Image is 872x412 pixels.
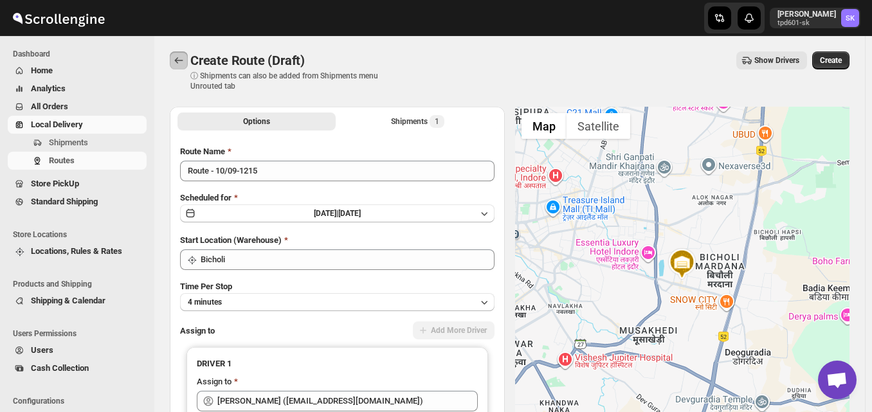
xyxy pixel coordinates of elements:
span: Configurations [13,396,148,406]
button: Routes [8,152,147,170]
button: 4 minutes [180,293,495,311]
span: Show Drivers [754,55,799,66]
button: Routes [170,51,188,69]
div: Shipments [391,115,444,128]
span: Assign to [180,326,215,336]
div: Assign to [197,375,232,388]
button: [DATE]|[DATE] [180,204,495,222]
span: Standard Shipping [31,197,98,206]
button: Shipments [8,134,147,152]
span: Route Name [180,147,225,156]
span: Store PickUp [31,179,79,188]
h3: DRIVER 1 [197,357,478,370]
text: SK [846,14,855,22]
span: Create Route (Draft) [190,53,305,68]
button: Users [8,341,147,359]
button: Show street map [522,113,567,139]
span: Create [820,55,842,66]
span: Shipments [49,138,88,147]
button: Create [812,51,849,69]
span: [DATE] | [314,209,338,218]
span: Locations, Rules & Rates [31,246,122,256]
span: Start Location (Warehouse) [180,235,282,245]
img: ScrollEngine [10,2,107,34]
button: All Orders [8,98,147,116]
span: All Orders [31,102,68,111]
input: Eg: Bengaluru Route [180,161,495,181]
p: ⓘ Shipments can also be added from Shipments menu Unrouted tab [190,71,393,91]
button: Cash Collection [8,359,147,377]
span: Time Per Stop [180,282,232,291]
button: All Route Options [177,112,336,130]
button: Analytics [8,80,147,98]
button: Locations, Rules & Rates [8,242,147,260]
span: Shipping & Calendar [31,296,105,305]
span: Users [31,345,53,355]
span: Cash Collection [31,363,89,373]
span: Local Delivery [31,120,83,129]
span: Store Locations [13,229,148,240]
span: [DATE] [338,209,361,218]
span: Analytics [31,84,66,93]
button: Selected Shipments [338,112,496,130]
span: Users Permissions [13,328,148,339]
button: Show satellite imagery [567,113,630,139]
button: User menu [770,8,860,28]
button: Home [8,62,147,80]
span: 4 minutes [188,297,222,307]
span: Scheduled for [180,193,232,202]
button: Show Drivers [736,51,807,69]
span: Saksham Khurna [841,9,859,27]
span: Options [243,116,270,127]
input: Search assignee [217,391,478,411]
button: Shipping & Calendar [8,292,147,310]
span: Home [31,66,53,75]
input: Search location [201,249,495,270]
span: Routes [49,156,75,165]
span: Dashboard [13,49,148,59]
p: tpd601-sk [777,19,836,27]
div: Open chat [818,361,857,399]
span: Products and Shipping [13,279,148,289]
span: 1 [435,116,439,127]
p: [PERSON_NAME] [777,9,836,19]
